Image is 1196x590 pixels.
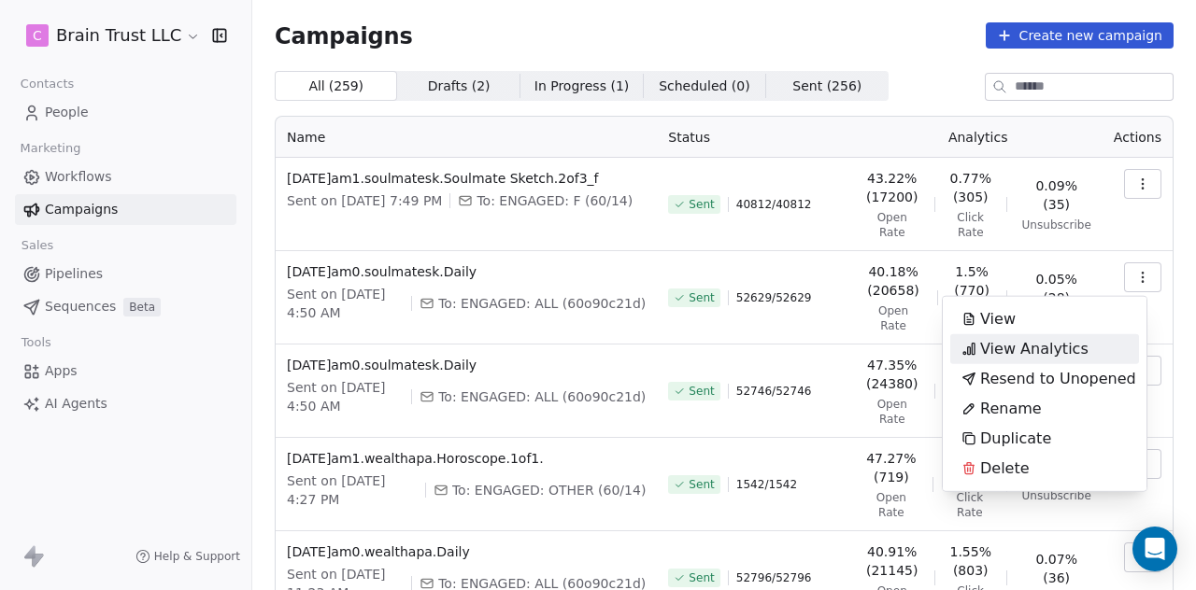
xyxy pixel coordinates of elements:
[980,368,1136,390] span: Resend to Unopened
[980,338,1089,360] span: View Analytics
[980,457,1030,480] span: Delete
[980,398,1042,420] span: Rename
[950,304,1139,484] div: Suggestions
[980,428,1051,450] span: Duplicate
[980,308,1016,330] span: View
